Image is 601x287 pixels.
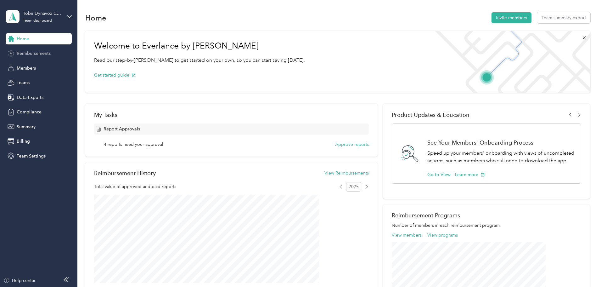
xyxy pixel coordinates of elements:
button: Go to View [427,171,451,178]
button: Team summary export [537,12,590,23]
button: Help center [3,277,36,284]
button: Get started guide [94,72,136,78]
p: Read our step-by-[PERSON_NAME] to get started on your own, so you can start saving [DATE]. [94,56,305,64]
span: Home [17,36,29,42]
span: 4 reports need your approval [104,141,163,148]
div: Team dashboard [23,19,52,23]
span: Teams [17,79,30,86]
span: Billing [17,138,30,145]
button: View members [392,232,422,238]
span: 2025 [346,182,361,192]
h2: Reimbursement History [94,170,156,176]
h1: Home [85,14,106,21]
div: Tobii Dynavox CAN [23,10,62,17]
p: Number of members in each reimbursement program. [392,222,581,229]
h2: Reimbursement Programs [392,212,581,219]
span: Report Approvals [104,126,140,132]
span: Reimbursements [17,50,51,57]
span: Summary [17,123,36,130]
h1: Welcome to Everlance by [PERSON_NAME] [94,41,305,51]
span: Product Updates & Education [392,112,469,118]
img: Welcome to everlance [429,31,590,93]
h1: See Your Members' Onboarding Process [427,139,574,146]
button: Invite members [491,12,531,23]
iframe: Everlance-gr Chat Button Frame [566,252,601,287]
p: Speed up your members' onboarding with views of uncompleted actions, such as members who still ne... [427,149,574,165]
span: Data Exports [17,94,43,101]
div: My Tasks [94,112,369,118]
button: View Reimbursements [324,170,369,176]
span: Total value of approved and paid reports [94,183,176,190]
span: Members [17,65,36,72]
button: Approve reports [335,141,369,148]
button: View programs [427,232,458,238]
span: Team Settings [17,153,46,159]
span: Compliance [17,109,42,115]
button: Learn more [455,171,485,178]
